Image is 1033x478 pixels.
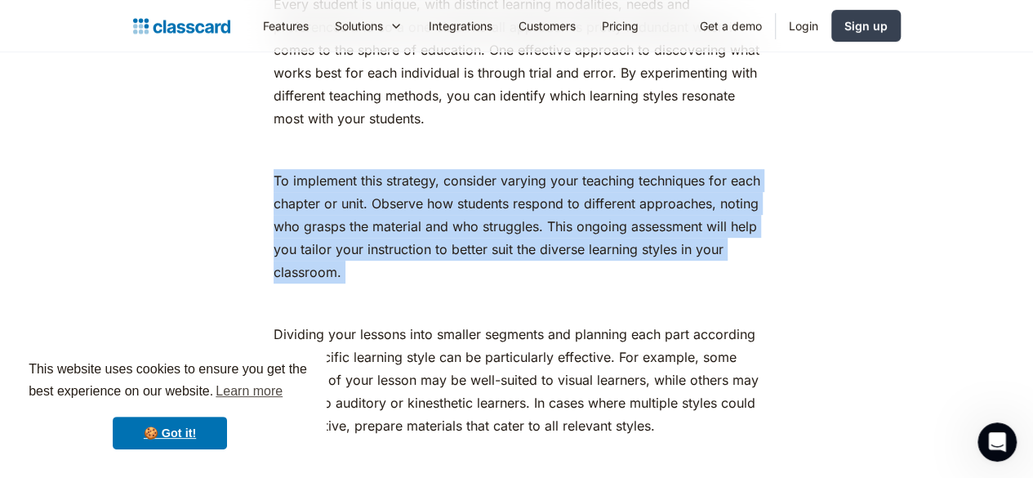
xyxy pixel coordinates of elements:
span: This website uses cookies to ensure you get the best experience on our website. [29,360,311,404]
div: cookieconsent [13,344,327,465]
a: Get a demo [687,7,775,44]
a: dismiss cookie message [113,417,227,449]
a: Features [250,7,322,44]
p: To implement this strategy, consider varying your teaching techniques for each chapter or unit. O... [274,169,760,284]
iframe: Intercom live chat [977,422,1017,462]
div: Solutions [322,7,416,44]
a: Login [776,7,831,44]
a: Pricing [589,7,652,44]
a: Customers [505,7,589,44]
p: Dividing your lessons into smaller segments and planning each part according to a specific learni... [274,323,760,437]
a: home [133,15,230,38]
a: Integrations [416,7,505,44]
p: ‍ [274,445,760,468]
a: Sign up [831,10,901,42]
p: ‍ [274,138,760,161]
a: learn more about cookies [213,379,285,404]
p: ‍ [274,292,760,315]
div: Sign up [844,17,888,34]
div: Solutions [335,17,383,34]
